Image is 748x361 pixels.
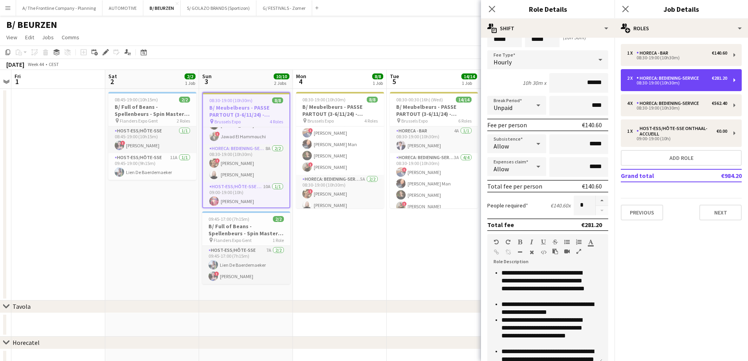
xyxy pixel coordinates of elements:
[13,77,21,86] span: 1
[712,101,727,106] div: €562.40
[505,239,511,245] button: Redo
[588,239,593,245] button: Text Color
[49,61,59,67] div: CEST
[115,97,158,103] span: 08:45-19:00 (10h15m)
[13,339,40,346] div: Horecatel
[699,205,742,220] button: Next
[389,77,399,86] span: 5
[552,239,558,245] button: Strikethrough
[621,150,742,166] button: Add role
[529,249,534,255] button: Clear Formatting
[367,97,378,103] span: 8/8
[627,101,636,106] div: 4 x
[274,73,289,79] span: 10/10
[582,121,602,129] div: €140.60
[214,237,252,243] span: Flanders Expo Gent
[529,239,534,245] button: Italic
[576,248,582,255] button: Fullscreen
[208,216,249,222] span: 09:45-17:00 (7h15m)
[517,249,523,255] button: Horizontal Line
[302,97,346,103] span: 08:30-19:00 (10h30m)
[108,126,196,153] app-card-role: Host-ess/Hôte-sse1/108:45-19:00 (10h15m)![PERSON_NAME]
[614,4,748,14] h3: Job Details
[209,97,252,103] span: 08:30-19:00 (10h30m)
[627,106,727,110] div: 08:30-19:00 (10h30m)
[181,0,256,16] button: S/ GOLAZO BRANDS (Sportizon)
[202,211,290,284] div: 09:45-17:00 (7h15m)2/2B/ Full of Beans - Spellenbeurs - Spin Master - Gent (2+3/11) Flanders Expo...
[494,239,499,245] button: Undo
[523,79,546,86] div: 10h 30m x
[120,118,158,124] span: Flanders Expo Gent
[272,237,284,243] span: 1 Role
[39,32,57,42] a: Jobs
[296,92,384,208] app-job-card: 08:30-19:00 (10h30m)8/8B/ Meubelbeurs - PASSE PARTOUT (3-6/11/24) - Brussels Expo Brussels Expo4 ...
[621,169,695,182] td: Grand total
[214,119,241,125] span: Brussels Expo
[636,50,671,56] div: Horeca - Bar
[627,56,727,60] div: 08:30-19:00 (10h30m)
[487,221,514,229] div: Total fee
[461,73,477,79] span: 14/14
[390,126,478,153] app-card-role: Horeca - Bar4A1/108:30-19:00 (10h30m)[PERSON_NAME]
[487,182,542,190] div: Total fee per person
[202,246,290,284] app-card-role: Host-ess/Hôte-sse7A2/209:45-17:00 (7h15m)Lien De Baerdemaeker![PERSON_NAME]
[62,34,79,41] span: Comms
[102,0,143,16] button: AUTOMOTIVE
[581,221,602,229] div: €281.20
[308,189,313,194] span: !
[636,75,702,81] div: Horeca: Bediening-Service
[621,205,663,220] button: Previous
[177,118,190,124] span: 2 Roles
[202,92,290,208] app-job-card: 08:30-19:00 (10h30m)8/8B/ Meubelbeurs - PASSE PARTOUT (3-6/11/24) - Brussels Expo Brussels Expo4 ...
[108,153,196,180] app-card-role: Host-ess/Hôte-sse11A1/109:45-19:00 (9h15m)Lien De Baerdemaeker
[717,128,727,134] div: €0.00
[203,104,289,118] h3: B/ Meubelbeurs - PASSE PARTOUT (3-6/11/24) - Brussels Expo
[6,34,17,41] span: View
[214,271,219,276] span: !
[42,34,54,41] span: Jobs
[3,32,20,42] a: View
[636,101,702,106] div: Horeca: Bediening-Service
[627,128,636,134] div: 1 x
[456,97,472,103] span: 14/14
[636,126,717,137] div: Host-ess/Hôte-sse Onthaal-Accueill
[481,4,614,14] h3: Role Details
[541,249,546,255] button: HTML Code
[296,73,306,80] span: Mon
[494,58,512,66] span: Hourly
[203,144,289,182] app-card-role: Horeca: Bediening-Service8A2/208:30-19:00 (10h30m)![PERSON_NAME][PERSON_NAME]
[390,92,478,208] app-job-card: 08:30-00:30 (16h) (Wed)14/14B/ Meubelbeurs - PASSE PARTOUT (3-6/11/24) - Brussels Expo Brussels E...
[487,121,527,129] div: Fee per person
[402,202,407,206] span: !
[695,169,742,182] td: €984.20
[396,97,443,103] span: 08:30-00:30 (16h) (Wed)
[390,153,478,214] app-card-role: Horeca: Bediening-Service3A4/408:30-19:00 (10h30m)![PERSON_NAME][PERSON_NAME] Man[PERSON_NAME]![P...
[6,19,57,31] h1: B/ BEURZEN
[16,0,102,16] button: A/ The Frontline Company - Planning
[273,216,284,222] span: 2/2
[494,165,509,173] span: Allow
[201,77,212,86] span: 3
[185,80,195,86] div: 1 Job
[121,141,125,145] span: !
[402,167,407,172] span: !
[614,19,748,38] div: Roles
[143,0,181,16] button: B/ BEURZEN
[390,103,478,117] h3: B/ Meubelbeurs - PASSE PARTOUT (3-6/11/24) - Brussels Expo
[6,60,24,68] div: [DATE]
[296,103,384,117] h3: B/ Meubelbeurs - PASSE PARTOUT (3-6/11/24) - Brussels Expo
[308,162,313,167] span: !
[401,118,428,124] span: Brussels Expo
[564,248,570,255] button: Insert video
[108,92,196,180] app-job-card: 08:45-19:00 (10h15m)2/2B/ Full of Beans - Spellenbeurs - Spin Master - Gent (2+3/11) Flanders Exp...
[203,182,289,209] app-card-role: Host-ess/Hôte-sse Onthaal-Accueill10A1/109:00-19:00 (10h)[PERSON_NAME]
[295,77,306,86] span: 4
[108,103,196,117] h3: B/ Full of Beans - Spellenbeurs - Spin Master - Gent (2+3/11)
[627,81,727,85] div: 08:30-19:00 (10h30m)
[22,32,37,42] a: Edit
[107,77,117,86] span: 2
[108,73,117,80] span: Sat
